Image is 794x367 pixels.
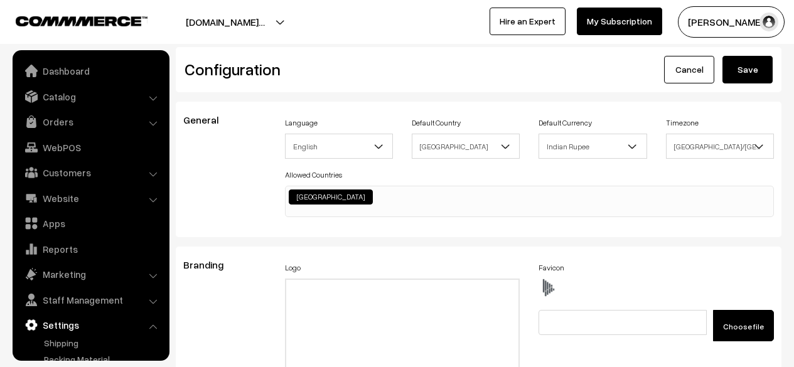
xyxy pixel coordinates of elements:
a: Staff Management [16,289,165,311]
a: Customers [16,161,165,184]
a: Packing Material [41,353,165,366]
span: Asia/Kolkata [666,134,774,159]
li: India [289,189,373,205]
span: Asia/Kolkata [667,136,773,157]
a: Dashboard [16,60,165,82]
button: [DOMAIN_NAME]… [142,6,309,38]
label: Timezone [666,117,699,129]
a: Website [16,187,165,210]
img: favicon.ico [539,279,557,297]
a: My Subscription [577,8,662,35]
label: Default Currency [539,117,592,129]
label: Allowed Countries [285,169,342,181]
span: Choose file [723,322,764,331]
a: Marketing [16,263,165,285]
img: user [759,13,778,31]
a: Settings [16,314,165,336]
a: Cancel [664,56,714,83]
a: COMMMERCE [16,13,126,28]
span: Indian Rupee [539,136,646,157]
span: India [412,134,520,159]
label: Logo [285,262,301,274]
span: Branding [183,258,239,271]
span: English [285,134,393,159]
a: Apps [16,212,165,235]
span: General [183,114,233,126]
a: WebPOS [16,136,165,159]
a: Orders [16,110,165,133]
h2: Configuration [185,60,469,79]
img: COMMMERCE [16,16,148,26]
a: Catalog [16,85,165,108]
a: Shipping [41,336,165,349]
button: Save [722,56,773,83]
button: [PERSON_NAME] [678,6,785,38]
a: Reports [16,238,165,260]
label: Default Country [412,117,461,129]
a: Hire an Expert [490,8,566,35]
label: Favicon [539,262,564,274]
label: Language [285,117,318,129]
span: English [286,136,392,157]
span: India [412,136,519,157]
span: Indian Rupee [539,134,646,159]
